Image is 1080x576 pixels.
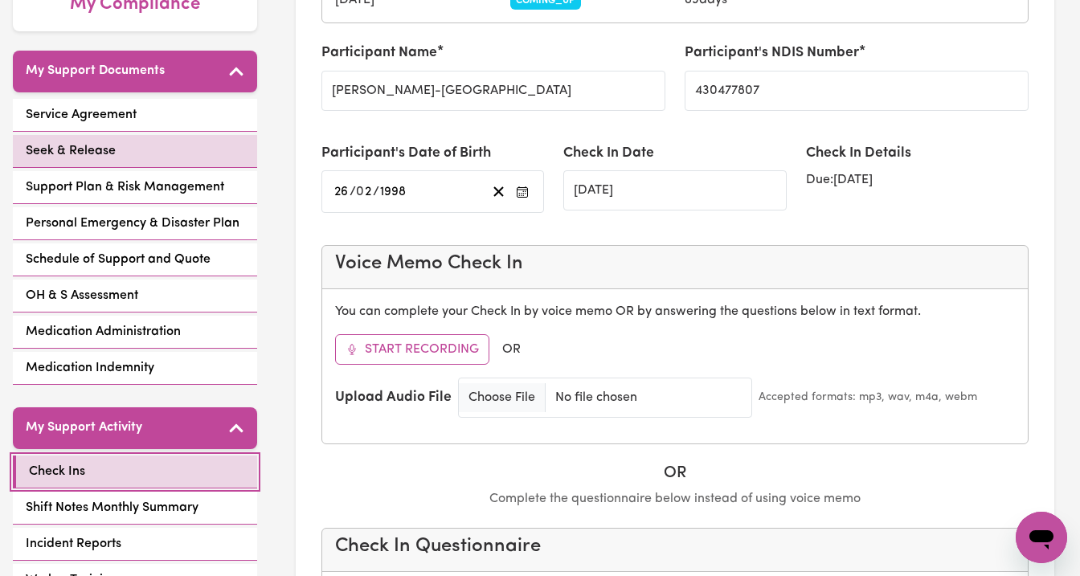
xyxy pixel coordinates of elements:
[26,322,181,341] span: Medication Administration
[13,243,257,276] a: Schedule of Support and Quote
[26,141,116,161] span: Seek & Release
[13,455,257,488] a: Check Ins
[335,535,1015,558] h4: Check In Questionnaire
[321,464,1029,483] h5: OR
[1016,512,1067,563] iframe: Button to launch messaging window
[335,252,1015,276] h4: Voice Memo Check In
[13,492,257,525] a: Shift Notes Monthly Summary
[26,63,165,79] h5: My Support Documents
[806,170,1029,190] div: Due: [DATE]
[26,105,137,125] span: Service Agreement
[26,178,224,197] span: Support Plan & Risk Management
[26,498,198,517] span: Shift Notes Monthly Summary
[321,489,1029,509] p: Complete the questionnaire below instead of using voice memo
[335,387,452,408] label: Upload Audio File
[26,214,239,233] span: Personal Emergency & Disaster Plan
[13,352,257,385] a: Medication Indemnity
[321,43,437,63] label: Participant Name
[26,250,211,269] span: Schedule of Support and Quote
[373,185,379,199] span: /
[13,407,257,449] button: My Support Activity
[13,316,257,349] a: Medication Administration
[806,143,911,164] label: Check In Details
[350,185,356,199] span: /
[26,420,142,435] h5: My Support Activity
[502,340,521,359] span: OR
[26,534,121,554] span: Incident Reports
[29,462,85,481] span: Check Ins
[357,181,373,202] input: --
[26,286,138,305] span: OH & S Assessment
[13,99,257,132] a: Service Agreement
[13,135,257,168] a: Seek & Release
[379,181,407,202] input: ----
[13,207,257,240] a: Personal Emergency & Disaster Plan
[685,43,859,63] label: Participant's NDIS Number
[13,51,257,92] button: My Support Documents
[563,143,654,164] label: Check In Date
[13,280,257,313] a: OH & S Assessment
[13,528,257,561] a: Incident Reports
[26,358,154,378] span: Medication Indemnity
[335,302,1015,321] p: You can complete your Check In by voice memo OR by answering the questions below in text format.
[759,389,977,406] small: Accepted formats: mp3, wav, m4a, webm
[335,334,489,365] button: Start Recording
[13,171,257,204] a: Support Plan & Risk Management
[321,143,491,164] label: Participant's Date of Birth
[356,186,364,198] span: 0
[333,181,350,202] input: --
